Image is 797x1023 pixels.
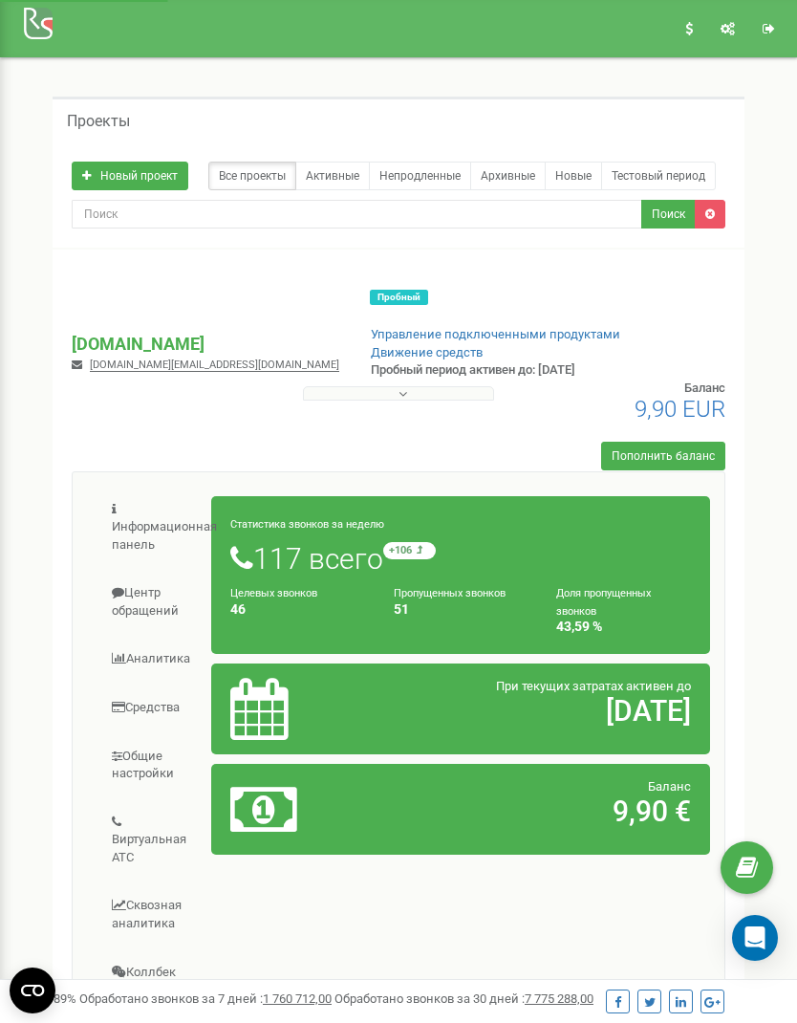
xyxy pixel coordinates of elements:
input: Поиск [72,200,642,229]
h2: [DATE] [394,695,691,727]
a: Управление подключенными продуктами [371,327,620,341]
h4: 46 [230,602,365,617]
h4: 51 [394,602,528,617]
span: При текущих затратах активен до [496,679,691,693]
span: Обработано звонков за 7 дней : [79,991,332,1006]
small: Статистика звонков за неделю [230,518,384,531]
img: Ringostat Logo [24,8,53,39]
span: 9,90 EUR [635,396,725,423]
a: Тестовый период [601,162,716,190]
small: Пропущенных звонков [394,587,506,599]
a: Все проекты [208,162,296,190]
a: Новые [545,162,602,190]
a: Активные [295,162,370,190]
small: +106 [383,542,436,559]
u: 1 760 712,00 [263,991,332,1006]
a: Аналитика [87,636,212,683]
a: Центр обращений [87,570,212,634]
u: 7 775 288,00 [525,991,593,1006]
h5: Проекты [67,113,130,130]
a: Новый проект [72,162,188,190]
p: [DOMAIN_NAME] [72,332,339,357]
button: Поиск [641,200,696,229]
p: Пробный период активен до: [DATE] [371,361,620,380]
a: Движение средств [371,345,483,359]
span: Обработано звонков за 30 дней : [334,991,593,1006]
h2: 9,90 € [394,795,691,827]
a: Средства [87,685,212,731]
a: Пополнить баланс [601,442,725,470]
a: Непродленные [369,162,471,190]
a: Информационная панель [87,487,212,569]
h4: 43,59 % [556,620,691,634]
button: Open CMP widget [10,968,55,1013]
a: Виртуальная АТС [87,799,212,882]
a: Коллбек [87,949,212,996]
span: Пробный [370,290,428,305]
small: Целевых звонков [230,587,317,599]
a: Общие настройки [87,733,212,797]
a: Архивные [470,162,546,190]
small: Доля пропущенных звонков [556,587,651,618]
a: Сквозная аналитика [87,882,212,947]
span: Баланс [648,779,691,794]
h1: 117 всего [230,542,691,575]
div: Open Intercom Messenger [732,915,778,961]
